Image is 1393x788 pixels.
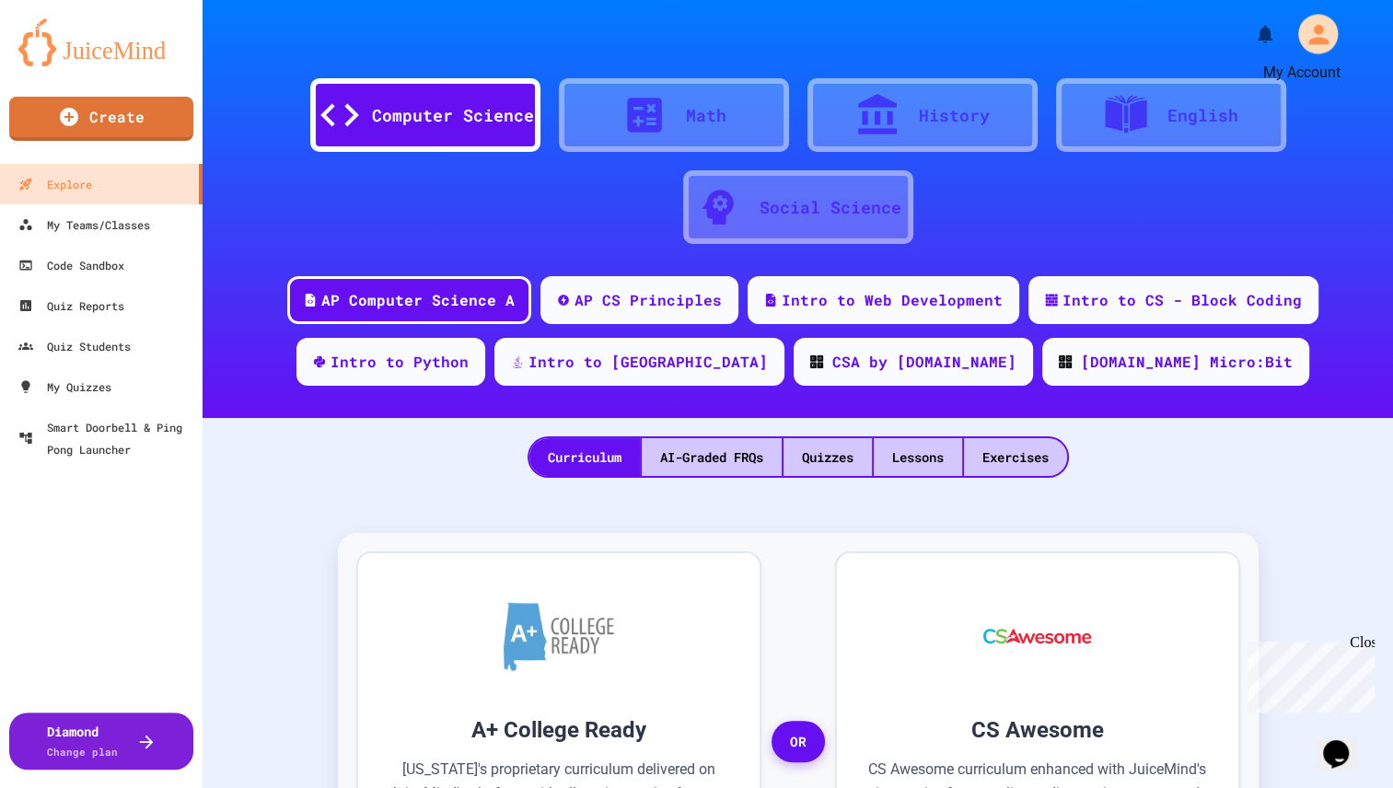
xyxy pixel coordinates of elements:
div: Intro to [GEOGRAPHIC_DATA] [528,351,768,373]
div: Quiz Students [18,335,131,357]
h3: CS Awesome [865,713,1211,747]
iframe: chat widget [1240,634,1375,713]
div: Exercises [964,438,1067,476]
img: CODE_logo_RGB.png [1059,355,1072,368]
div: Computer Science [372,103,534,128]
a: Create [9,97,193,141]
div: AP Computer Science A [321,289,515,311]
div: My Quizzes [18,376,111,398]
div: My Account [1275,8,1343,59]
div: Intro to CS - Block Coding [1062,289,1302,311]
div: Intro to Web Development [782,289,1003,311]
div: Smart Doorbell & Ping Pong Launcher [18,416,195,460]
div: My Notifications [1220,18,1281,50]
div: Explore [18,173,92,195]
div: Social Science [760,195,901,220]
img: logo-orange.svg [18,18,184,66]
span: OR [772,721,825,763]
img: CODE_logo_RGB.png [810,355,823,368]
div: Diamond [47,722,118,760]
div: Quizzes [784,438,872,476]
div: CSA by [DOMAIN_NAME] [832,351,1016,373]
div: My Teams/Classes [18,214,150,236]
img: A+ College Ready [504,602,614,671]
div: Math [686,103,726,128]
div: Curriculum [529,438,640,476]
div: Intro to Python [331,351,469,373]
iframe: chat widget [1316,714,1375,770]
div: Chat with us now!Close [7,7,127,117]
div: My Account [1263,62,1341,84]
div: Quiz Reports [18,295,124,317]
div: Code Sandbox [18,254,124,276]
div: AP CS Principles [575,289,722,311]
h3: A+ College Ready [386,713,732,747]
img: CS Awesome [965,581,1109,691]
div: AI-Graded FRQs [642,438,782,476]
div: English [1167,103,1238,128]
span: Change plan [47,745,118,759]
div: Lessons [874,438,962,476]
div: [DOMAIN_NAME] Micro:Bit [1081,351,1293,373]
div: History [919,103,990,128]
button: DiamondChange plan [9,713,193,770]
